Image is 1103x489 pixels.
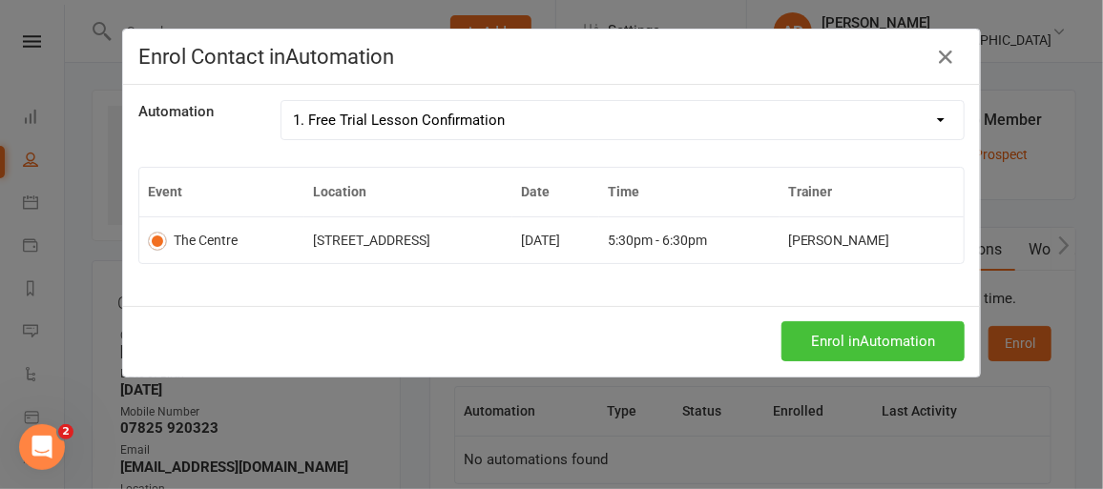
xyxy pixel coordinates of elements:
th: Event [139,168,304,216]
span: 2 [58,424,73,439]
th: Date [512,168,599,216]
span: The Centre [174,233,238,248]
iframe: Intercom live chat [19,424,65,470]
th: Location [304,168,512,216]
td: [DATE] [512,216,599,263]
td: 5:30pm - 6:30pm [599,216,780,263]
h4: Enrol Contact in Automation [138,45,965,69]
label: Automation [138,100,214,123]
td: [STREET_ADDRESS] [304,216,512,263]
button: Enrol inAutomation [781,321,965,361]
th: Time [599,168,780,216]
th: Trainer [780,168,964,216]
td: [PERSON_NAME] [780,216,964,263]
